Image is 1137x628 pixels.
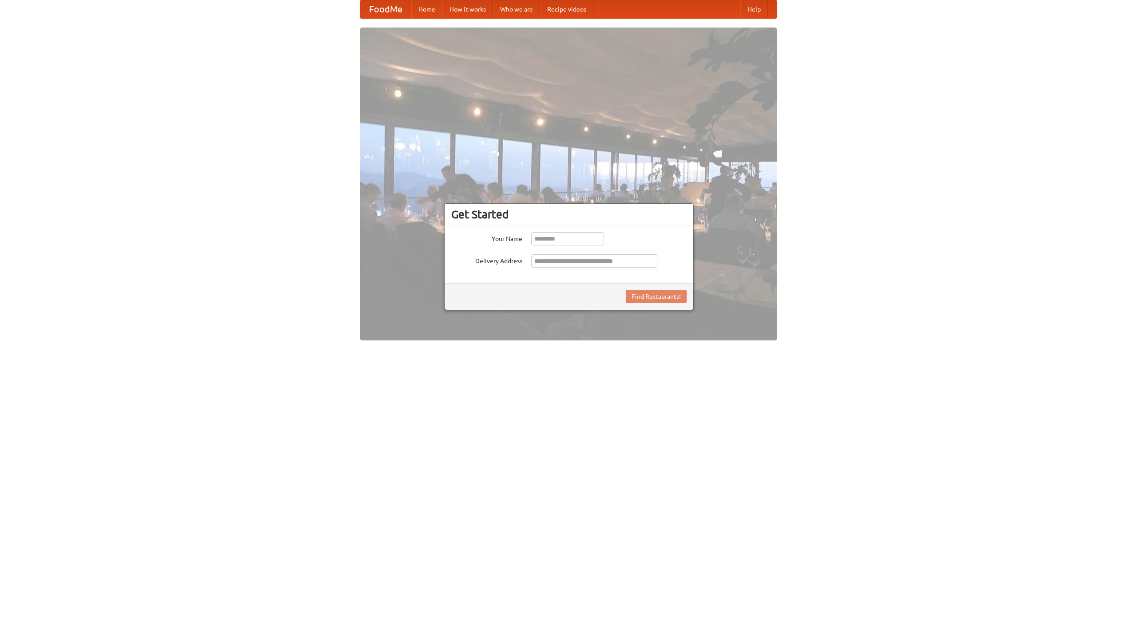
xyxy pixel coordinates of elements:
a: How it works [442,0,493,18]
a: Recipe videos [540,0,593,18]
label: Delivery Address [451,254,522,265]
a: Home [411,0,442,18]
a: FoodMe [360,0,411,18]
a: Who we are [493,0,540,18]
a: Help [740,0,768,18]
h3: Get Started [451,208,687,221]
button: Find Restaurants! [626,290,687,303]
label: Your Name [451,232,522,243]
